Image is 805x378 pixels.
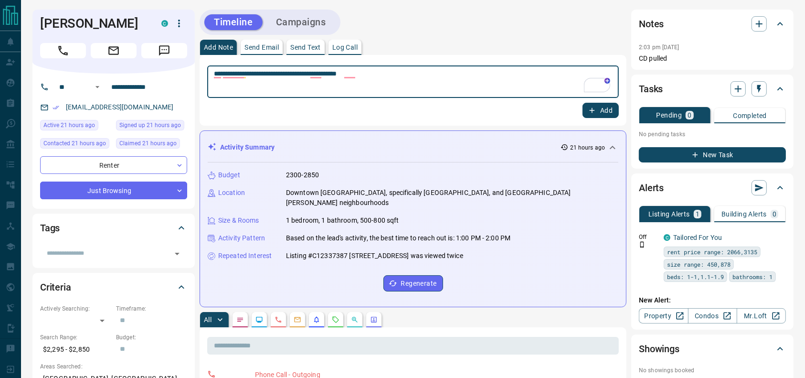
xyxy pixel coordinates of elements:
[286,170,319,180] p: 2300-2850
[40,16,147,31] h1: [PERSON_NAME]
[40,43,86,58] span: Call
[66,103,174,111] a: [EMAIL_ADDRESS][DOMAIN_NAME]
[639,16,664,32] h2: Notes
[204,316,212,323] p: All
[294,316,301,324] svg: Emails
[639,176,786,199] div: Alerts
[141,43,187,58] span: Message
[639,81,663,97] h2: Tasks
[370,316,378,324] svg: Agent Actions
[696,211,699,217] p: 1
[214,70,612,94] textarea: To enrich screen reader interactions, please activate Accessibility in Grammarly extension settings
[116,120,187,133] div: Wed Aug 13 2025
[92,81,103,93] button: Open
[732,272,773,281] span: bathrooms: 1
[639,308,688,324] a: Property
[40,342,111,357] p: $2,295 - $2,850
[40,138,111,151] div: Wed Aug 13 2025
[688,308,737,324] a: Condos
[721,211,767,217] p: Building Alerts
[639,77,786,100] div: Tasks
[40,362,187,371] p: Areas Searched:
[119,120,181,130] span: Signed up 21 hours ago
[667,259,731,269] span: size range: 450,878
[161,20,168,27] div: condos.ca
[40,280,71,295] h2: Criteria
[383,275,443,292] button: Regenerate
[688,112,691,119] p: 0
[639,366,786,375] p: No showings booked
[673,234,722,241] a: Tailored For You
[286,233,510,243] p: Based on the lead's activity, the best time to reach out is: 1:00 PM - 2:00 PM
[332,44,358,51] p: Log Call
[290,44,321,51] p: Send Text
[220,142,275,152] p: Activity Summary
[286,216,399,226] p: 1 bedroom, 1 bathroom, 500-800 sqft
[667,272,724,281] span: beds: 1-1,1.1-1.9
[116,333,187,342] p: Budget:
[40,182,187,199] div: Just Browsing
[218,216,259,226] p: Size & Rooms
[639,54,786,64] p: CD pulled
[657,112,682,119] p: Pending
[91,43,137,58] span: Email
[664,234,670,241] div: condos.ca
[170,247,184,260] button: Open
[40,216,187,239] div: Tags
[40,120,111,133] div: Wed Aug 13 2025
[773,211,776,217] p: 0
[639,147,786,162] button: New Task
[733,112,767,119] p: Completed
[639,233,658,241] p: Off
[116,304,187,313] p: Timeframe:
[204,44,233,51] p: Add Note
[313,316,320,324] svg: Listing Alerts
[255,316,263,324] svg: Lead Browsing Activity
[40,156,187,174] div: Renter
[286,188,618,208] p: Downtown [GEOGRAPHIC_DATA], specifically [GEOGRAPHIC_DATA], and [GEOGRAPHIC_DATA][PERSON_NAME] ne...
[43,120,95,130] span: Active 21 hours ago
[40,220,60,236] h2: Tags
[53,104,59,111] svg: Email Verified
[244,44,279,51] p: Send Email
[332,316,339,324] svg: Requests
[275,316,282,324] svg: Calls
[40,304,111,313] p: Actively Searching:
[43,139,106,148] span: Contacted 21 hours ago
[639,295,786,305] p: New Alert:
[583,103,619,118] button: Add
[119,139,177,148] span: Claimed 21 hours ago
[266,14,336,30] button: Campaigns
[40,276,187,299] div: Criteria
[639,341,679,356] h2: Showings
[737,308,786,324] a: Mr.Loft
[208,139,618,156] div: Activity Summary21 hours ago
[116,138,187,151] div: Wed Aug 13 2025
[667,247,757,257] span: rent price range: 2066,3135
[218,251,272,261] p: Repeated Interest
[639,337,786,360] div: Showings
[40,333,111,342] p: Search Range:
[648,211,690,217] p: Listing Alerts
[639,44,679,51] p: 2:03 pm [DATE]
[639,180,664,195] h2: Alerts
[236,316,244,324] svg: Notes
[570,143,605,152] p: 21 hours ago
[639,127,786,141] p: No pending tasks
[286,251,463,261] p: Listing #C12337387 [STREET_ADDRESS] was viewed twice
[218,170,240,180] p: Budget
[218,233,265,243] p: Activity Pattern
[204,14,263,30] button: Timeline
[639,12,786,35] div: Notes
[639,241,646,248] svg: Push Notification Only
[218,188,245,198] p: Location
[351,316,359,324] svg: Opportunities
